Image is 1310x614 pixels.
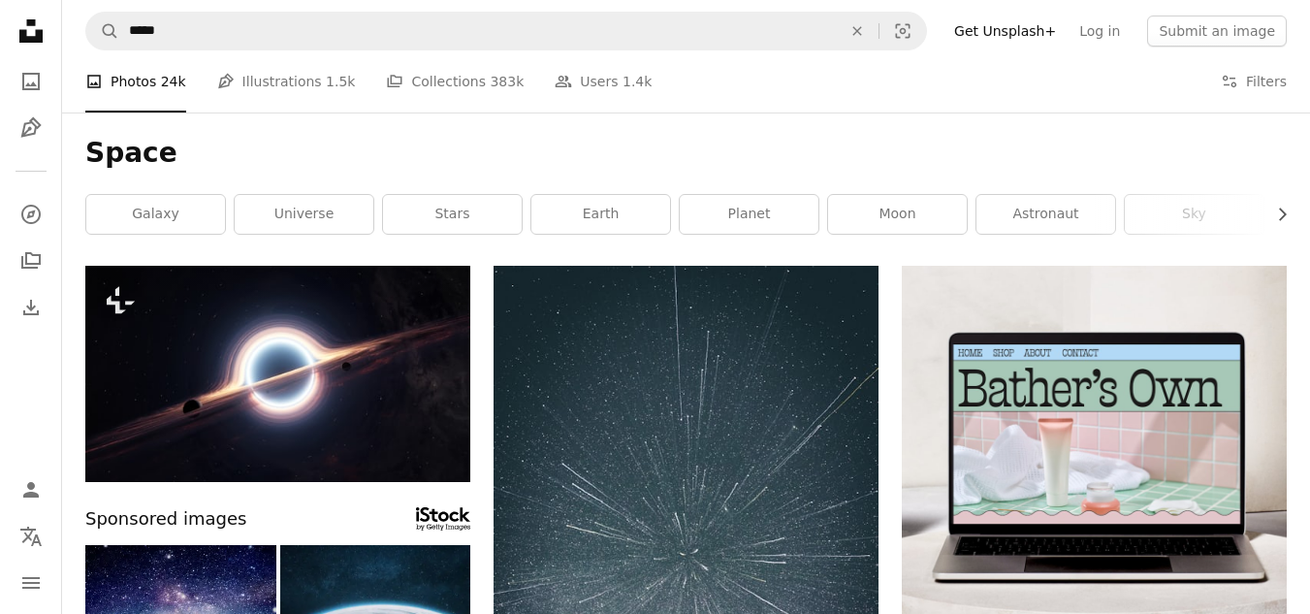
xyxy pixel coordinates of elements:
a: Download History [12,288,50,327]
a: Photos [12,62,50,101]
button: Menu [12,564,50,602]
button: Filters [1221,50,1287,113]
a: Collections [12,242,50,280]
a: Log in / Sign up [12,470,50,509]
a: Explore [12,195,50,234]
button: Clear [836,13,879,49]
a: stars [383,195,522,234]
a: Illustrations 1.5k [217,50,356,113]
a: planet [680,195,818,234]
a: moon [828,195,967,234]
button: Visual search [879,13,926,49]
span: 1.5k [326,71,355,92]
a: galaxy [86,195,225,234]
button: scroll list to the right [1264,195,1287,234]
a: Illustrations [12,109,50,147]
a: Home — Unsplash [12,12,50,54]
a: sky [1125,195,1263,234]
button: Language [12,517,50,556]
span: Sponsored images [85,505,246,533]
a: timelapse photography of warped lines [494,545,879,563]
h1: Space [85,136,1287,171]
span: 1.4k [623,71,652,92]
a: universe [235,195,373,234]
button: Search Unsplash [86,13,119,49]
a: earth [531,195,670,234]
img: an artist's impression of a black hole in space [85,266,470,482]
span: 383k [490,71,524,92]
a: Get Unsplash+ [943,16,1068,47]
button: Submit an image [1147,16,1287,47]
a: astronaut [976,195,1115,234]
a: Collections 383k [386,50,524,113]
a: an artist's impression of a black hole in space [85,365,470,382]
a: Users 1.4k [555,50,652,113]
form: Find visuals sitewide [85,12,927,50]
a: Log in [1068,16,1132,47]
